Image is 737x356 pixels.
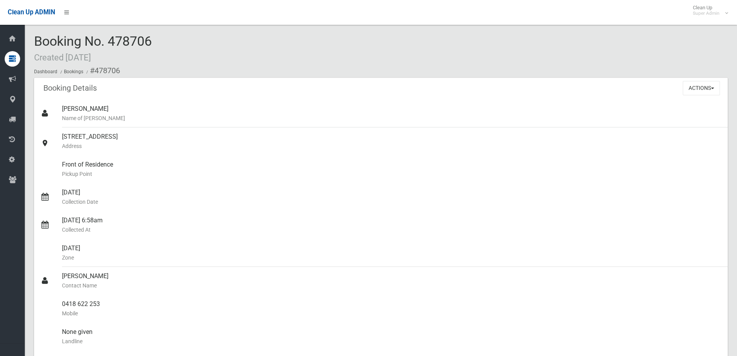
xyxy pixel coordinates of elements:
small: Collected At [62,225,722,234]
a: Bookings [64,69,83,74]
small: Pickup Point [62,169,722,179]
div: [DATE] [62,183,722,211]
small: Contact Name [62,281,722,290]
button: Actions [683,81,720,95]
header: Booking Details [34,81,106,96]
span: Clean Up ADMIN [8,9,55,16]
span: Booking No. 478706 [34,33,152,64]
a: Dashboard [34,69,57,74]
div: [DATE] [62,239,722,267]
small: Name of [PERSON_NAME] [62,114,722,123]
div: 0418 622 253 [62,295,722,323]
div: [PERSON_NAME] [62,267,722,295]
div: None given [62,323,722,351]
small: Landline [62,337,722,346]
div: [STREET_ADDRESS] [62,127,722,155]
small: Created [DATE] [34,52,91,62]
small: Super Admin [693,10,720,16]
li: #478706 [84,64,120,78]
div: [DATE] 6:58am [62,211,722,239]
small: Zone [62,253,722,262]
small: Address [62,141,722,151]
small: Collection Date [62,197,722,206]
small: Mobile [62,309,722,318]
div: [PERSON_NAME] [62,100,722,127]
div: Front of Residence [62,155,722,183]
span: Clean Up [689,5,727,16]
